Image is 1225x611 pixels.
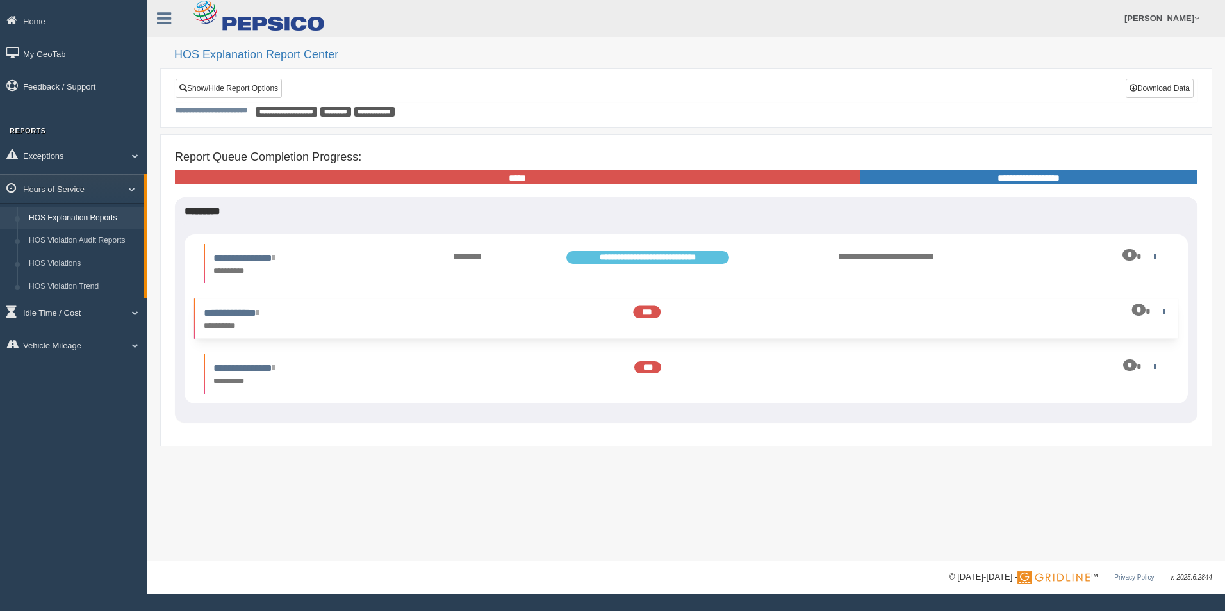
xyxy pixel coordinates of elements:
[204,354,1169,393] li: Expand
[175,151,1197,164] h4: Report Queue Completion Progress:
[1114,574,1154,581] a: Privacy Policy
[1126,79,1194,98] button: Download Data
[23,207,144,230] a: HOS Explanation Reports
[204,244,1169,283] li: Expand
[176,79,282,98] a: Show/Hide Report Options
[174,49,1212,61] h2: HOS Explanation Report Center
[1017,571,1090,584] img: Gridline
[23,275,144,298] a: HOS Violation Trend
[194,299,1178,339] li: Expand
[23,229,144,252] a: HOS Violation Audit Reports
[1171,574,1212,581] span: v. 2025.6.2844
[949,571,1212,584] div: © [DATE]-[DATE] - ™
[23,252,144,275] a: HOS Violations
